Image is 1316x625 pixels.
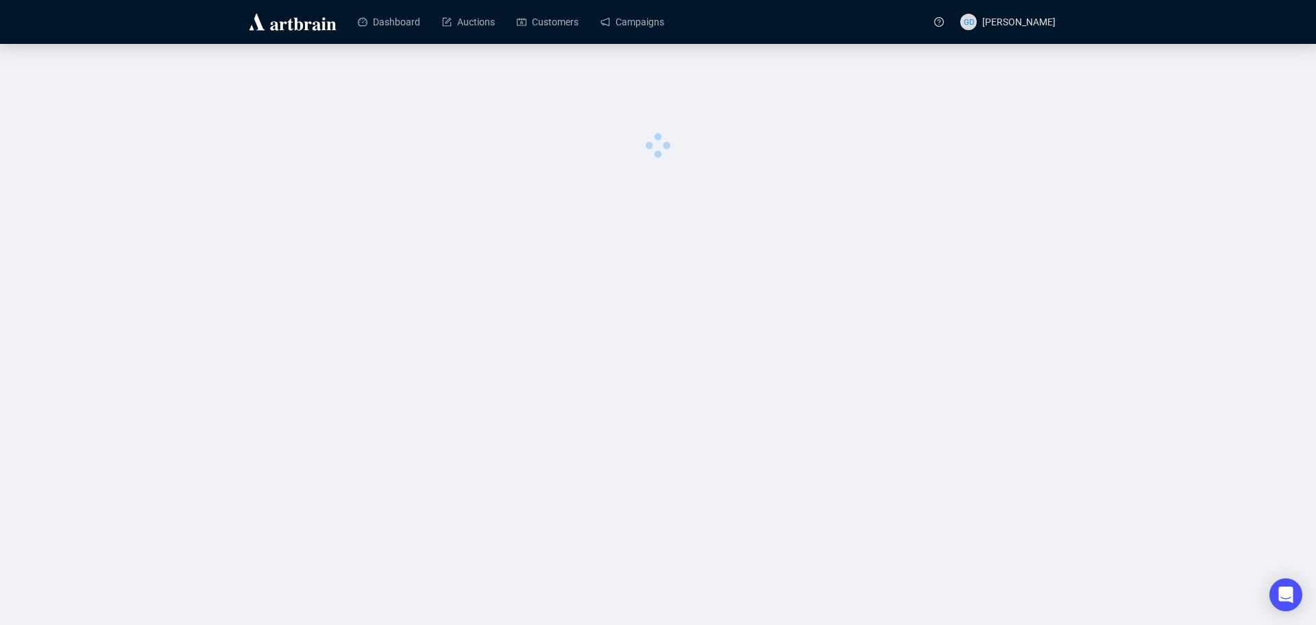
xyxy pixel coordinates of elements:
[247,11,339,33] img: logo
[934,17,944,27] span: question-circle
[1269,578,1302,611] div: Open Intercom Messenger
[600,4,664,40] a: Campaigns
[442,4,495,40] a: Auctions
[982,16,1056,27] span: [PERSON_NAME]
[358,4,420,40] a: Dashboard
[517,4,578,40] a: Customers
[963,15,974,28] span: GD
